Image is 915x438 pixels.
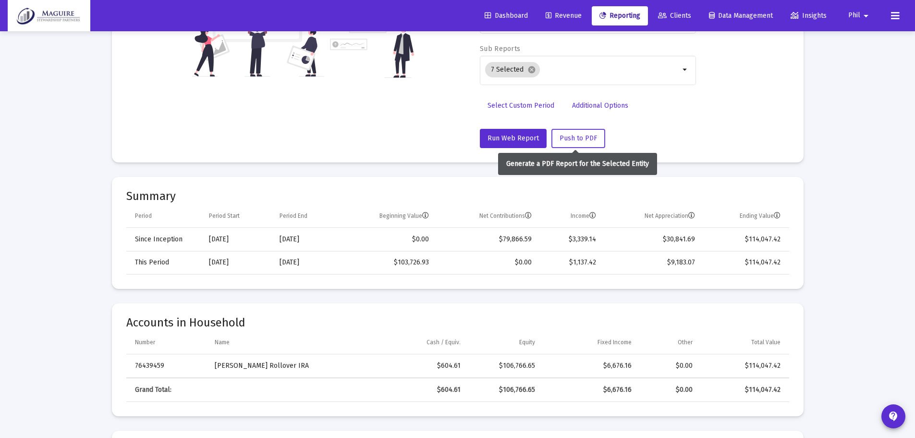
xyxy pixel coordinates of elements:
[280,235,333,244] div: [DATE]
[485,62,540,77] mat-chip: 7 Selected
[645,385,693,395] div: $0.00
[706,385,780,395] div: $114,047.42
[209,235,266,244] div: [DATE]
[126,331,789,402] div: Data grid
[480,129,547,148] button: Run Web Report
[474,385,535,395] div: $106,766.65
[209,258,266,267] div: [DATE]
[783,6,834,25] a: Insights
[372,331,468,354] td: Column Cash / Equiv.
[860,6,872,25] mat-icon: arrow_drop_down
[126,354,208,377] td: 76439459
[485,12,528,20] span: Dashboard
[485,60,680,79] mat-chip-list: Selection
[126,205,789,275] div: Data grid
[603,228,702,251] td: $30,841.69
[340,205,436,228] td: Column Beginning Value
[571,212,596,220] div: Income
[702,251,789,274] td: $114,047.42
[701,6,781,25] a: Data Management
[599,12,640,20] span: Reporting
[680,64,691,75] mat-icon: arrow_drop_down
[378,361,461,371] div: $604.61
[280,258,333,267] div: [DATE]
[638,331,699,354] td: Column Other
[208,354,372,377] td: [PERSON_NAME] Rollover IRA
[273,205,340,228] td: Column Period End
[551,129,605,148] button: Push to PDF
[126,191,789,201] mat-card-title: Summary
[15,6,83,25] img: Dashboard
[527,65,536,74] mat-icon: cancel
[598,338,632,346] div: Fixed Income
[436,251,538,274] td: $0.00
[650,6,699,25] a: Clients
[379,212,429,220] div: Beginning Value
[678,338,693,346] div: Other
[546,12,582,20] span: Revenue
[488,101,554,110] span: Select Custom Period
[538,228,602,251] td: $3,339.14
[126,251,202,274] td: This Period
[888,411,899,422] mat-icon: contact_support
[549,361,632,371] div: $6,676.16
[603,251,702,274] td: $9,183.07
[126,331,208,354] td: Column Number
[791,12,827,20] span: Insights
[709,12,773,20] span: Data Management
[126,205,202,228] td: Column Period
[135,212,152,220] div: Period
[480,45,520,53] label: Sub Reports
[592,6,648,25] a: Reporting
[340,228,436,251] td: $0.00
[848,12,860,20] span: Phil
[645,361,693,371] div: $0.00
[702,228,789,251] td: $114,047.42
[378,385,461,395] div: $604.61
[208,331,372,354] td: Column Name
[740,212,781,220] div: Ending Value
[474,361,535,371] div: $106,766.65
[837,6,883,25] button: Phil
[706,361,780,371] div: $114,047.42
[751,338,781,346] div: Total Value
[542,331,639,354] td: Column Fixed Income
[519,338,535,346] div: Equity
[436,228,538,251] td: $79,866.59
[215,338,230,346] div: Name
[645,212,695,220] div: Net Appreciation
[538,251,602,274] td: $1,137.42
[340,251,436,274] td: $103,726.93
[126,228,202,251] td: Since Inception
[538,6,589,25] a: Revenue
[135,338,155,346] div: Number
[658,12,691,20] span: Clients
[549,385,632,395] div: $6,676.16
[477,6,536,25] a: Dashboard
[202,205,273,228] td: Column Period Start
[330,4,414,78] img: reporting-alt
[702,205,789,228] td: Column Ending Value
[488,134,539,142] span: Run Web Report
[538,205,602,228] td: Column Income
[427,338,461,346] div: Cash / Equiv.
[280,212,307,220] div: Period End
[479,212,532,220] div: Net Contributions
[436,205,538,228] td: Column Net Contributions
[467,331,541,354] td: Column Equity
[135,385,201,395] div: Grand Total:
[560,134,597,142] span: Push to PDF
[603,205,702,228] td: Column Net Appreciation
[572,101,628,110] span: Additional Options
[126,318,789,327] mat-card-title: Accounts in Household
[699,331,789,354] td: Column Total Value
[209,212,240,220] div: Period Start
